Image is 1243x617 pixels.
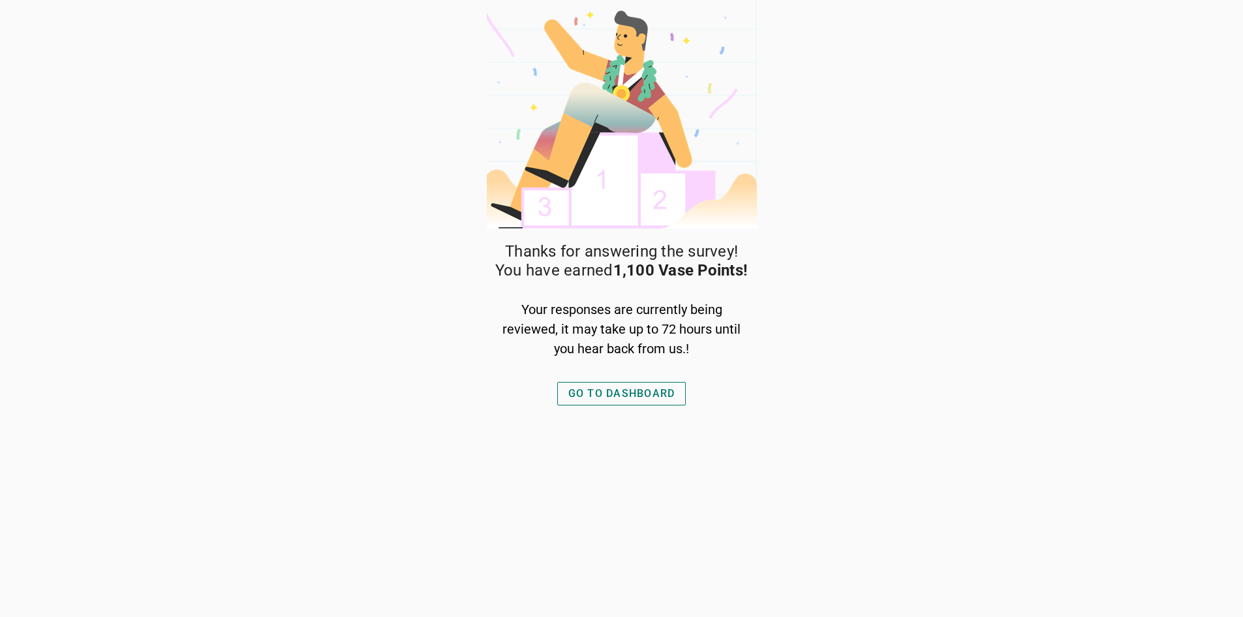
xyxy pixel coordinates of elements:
span: Thanks for answering the survey! [505,242,738,261]
strong: 1,100 Vase Points! [613,261,748,279]
span: You have earned [495,261,748,280]
button: GO TO DASHBOARD [557,382,686,405]
div: Your responses are currently being reviewed, it may take up to 72 hours until you hear back from ... [500,300,743,358]
div: GO TO DASHBOARD [568,386,675,402]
